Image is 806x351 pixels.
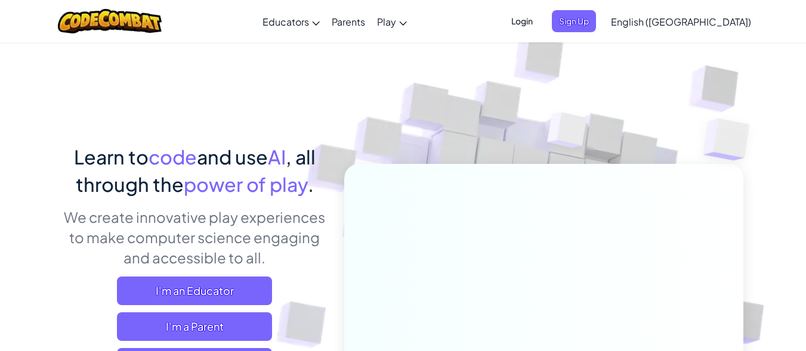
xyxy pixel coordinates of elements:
span: and use [197,145,268,169]
img: Overlap cubes [680,89,783,190]
button: Login [504,10,540,32]
a: I'm an Educator [117,277,272,305]
span: . [308,172,314,196]
p: We create innovative play experiences to make computer science engaging and accessible to all. [63,207,326,268]
button: Sign Up [552,10,596,32]
img: CodeCombat logo [58,9,162,33]
a: Educators [257,5,326,38]
span: English ([GEOGRAPHIC_DATA]) [611,15,751,28]
a: Parents [326,5,371,38]
a: I'm a Parent [117,312,272,341]
span: AI [268,145,286,169]
a: Play [371,5,413,38]
a: English ([GEOGRAPHIC_DATA]) [605,5,757,38]
span: Play [377,15,396,28]
span: Learn to [74,145,149,169]
span: Educators [263,15,309,28]
img: Overlap cubes [524,89,610,178]
span: power of play [184,172,308,196]
span: code [149,145,197,169]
